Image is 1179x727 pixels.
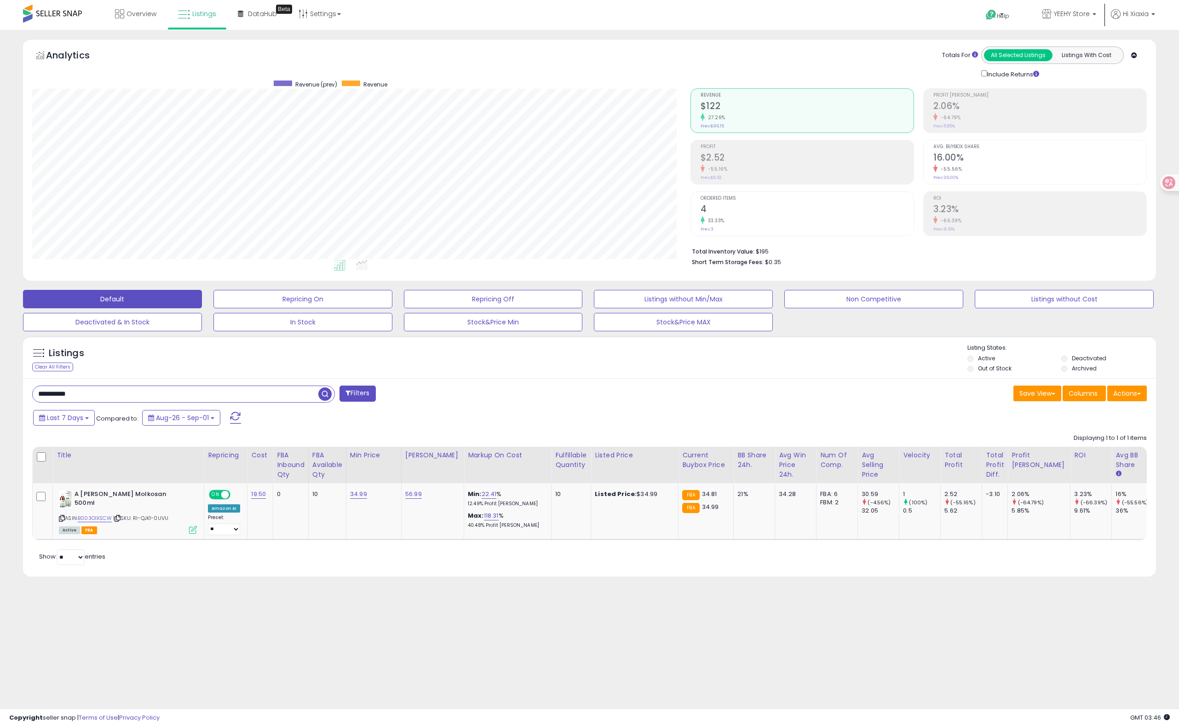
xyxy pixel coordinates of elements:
[33,410,95,426] button: Last 7 Days
[682,490,699,500] small: FBA
[933,144,1146,150] span: Avg. Buybox Share
[405,490,422,499] a: 56.99
[862,507,899,515] div: 32.05
[933,93,1146,98] span: Profit [PERSON_NAME]
[595,490,671,498] div: $34.99
[46,49,108,64] h5: Analytics
[350,450,397,460] div: Min Price
[909,499,927,506] small: (100%)
[944,450,978,470] div: Total Profit
[248,9,277,18] span: DataHub
[1054,9,1090,18] span: YEEHY Store
[937,217,962,224] small: -66.39%
[1116,507,1153,515] div: 36%
[779,450,812,479] div: Avg Win Price 24h.
[208,514,240,535] div: Preset:
[229,491,244,499] span: OFF
[49,347,84,360] h5: Listings
[701,196,914,201] span: Ordered Items
[779,490,809,498] div: 34.28
[113,514,168,522] span: | SKU: RI-QJK1-0UVU
[595,490,637,498] b: Listed Price:
[967,344,1156,352] p: Listing States:
[468,490,544,507] div: %
[1072,354,1106,362] label: Deactivated
[1081,499,1107,506] small: (-66.39%)
[482,490,497,499] a: 22.41
[692,245,1140,256] li: $195
[213,290,392,308] button: Repricing On
[705,114,725,121] small: 27.26%
[213,313,392,331] button: In Stock
[464,447,552,483] th: The percentage added to the cost of goods (COGS) that forms the calculator for Min & Max prices.
[312,450,342,479] div: FBA Available Qty
[1111,9,1155,30] a: Hi Xiaxia
[57,450,200,460] div: Title
[23,290,202,308] button: Default
[985,9,997,21] i: Get Help
[59,490,197,533] div: ASIN:
[984,49,1052,61] button: All Selected Listings
[208,450,243,460] div: Repricing
[404,290,583,308] button: Repricing Off
[23,313,202,331] button: Deactivated & In Stock
[96,414,138,423] span: Compared to:
[277,450,305,479] div: FBA inbound Qty
[210,491,221,499] span: ON
[312,490,339,498] div: 10
[692,258,764,266] b: Short Term Storage Fees:
[295,81,337,88] span: Revenue (prev)
[1074,490,1111,498] div: 3.23%
[682,503,699,513] small: FBA
[862,450,895,479] div: Avg Selling Price
[59,490,72,508] img: 41O38-TG+cL._SL40_.jpg
[975,290,1154,308] button: Listings without Cost
[1012,450,1066,470] div: Profit [PERSON_NAME]
[1107,386,1147,401] button: Actions
[1074,507,1111,515] div: 9.61%
[1072,364,1097,372] label: Archived
[974,69,1050,79] div: Include Returns
[903,507,940,515] div: 0.5
[933,101,1146,113] h2: 2.06%
[47,413,83,422] span: Last 7 Days
[468,511,484,520] b: Max:
[1012,507,1070,515] div: 5.85%
[933,175,958,180] small: Prev: 36.00%
[594,290,773,308] button: Listings without Min/Max
[705,217,725,224] small: 33.33%
[784,290,963,308] button: Non Competitive
[127,9,156,18] span: Overview
[1074,434,1147,443] div: Displaying 1 to 1 of 1 items
[705,166,728,173] small: -55.16%
[701,175,722,180] small: Prev: $5.62
[737,490,768,498] div: 21%
[594,313,773,331] button: Stock&Price MAX
[156,413,209,422] span: Aug-26 - Sep-01
[1052,49,1121,61] button: Listings With Cost
[682,450,730,470] div: Current Buybox Price
[997,12,1009,20] span: Help
[350,490,367,499] a: 34.99
[937,114,961,121] small: -64.79%
[933,152,1146,165] h2: 16.00%
[942,51,978,60] div: Totals For
[484,511,499,520] a: 118.31
[701,204,914,216] h2: 4
[944,490,982,498] div: 2.52
[468,450,547,460] div: Markup on Cost
[701,226,713,232] small: Prev: 3
[142,410,220,426] button: Aug-26 - Sep-01
[702,502,719,511] span: 34.99
[1116,470,1121,478] small: Avg BB Share.
[701,152,914,165] h2: $2.52
[978,354,995,362] label: Active
[78,514,112,522] a: B003OIXSCW
[1063,386,1106,401] button: Columns
[363,81,387,88] span: Revenue
[765,258,781,266] span: $0.35
[251,450,269,460] div: Cost
[737,450,771,470] div: BB Share 24h.
[468,522,544,529] p: 40.48% Profit [PERSON_NAME]
[1012,490,1070,498] div: 2.06%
